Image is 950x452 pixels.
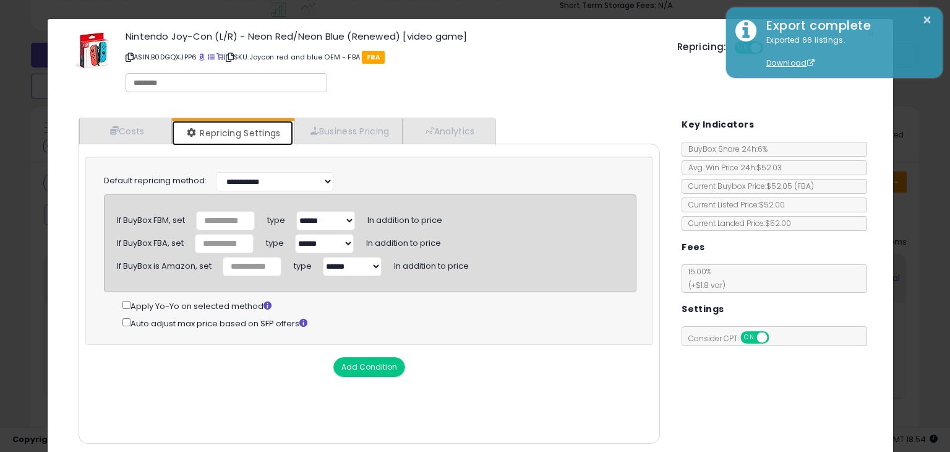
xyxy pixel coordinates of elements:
[768,332,787,343] span: OFF
[367,210,442,226] span: In addition to price
[682,218,791,228] span: Current Landed Price: $52.00
[117,233,184,250] div: If BuyBox FBA, set
[333,357,405,377] button: Add Condition
[394,256,469,272] span: In addition to price
[122,298,636,313] div: Apply Yo-Yo on selected method
[172,121,293,146] a: Repricing Settings
[104,175,207,187] label: Default repricing method:
[677,42,727,52] h5: Repricing:
[922,12,932,28] button: ×
[199,52,205,62] a: BuyBox page
[742,332,757,343] span: ON
[682,144,768,154] span: BuyBox Share 24h: 6%
[366,233,441,249] span: In addition to price
[266,233,284,249] span: type
[682,266,725,290] span: 15.00 %
[766,58,815,68] a: Download
[79,118,172,144] a: Costs
[362,51,385,64] span: FBA
[267,210,285,226] span: type
[682,162,782,173] span: Avg. Win Price 24h: $52.03
[126,47,659,67] p: ASIN: B0DGQXJPP6 | SKU: Joycon red and blue OEM - FBA
[682,117,754,133] h5: Key Indicators
[403,118,494,144] a: Analytics
[294,256,312,272] span: type
[126,32,659,41] h3: Nintendo Joy-Con (L/R) - Neon Red/Neon Blue (Renewed) [video game]
[682,240,705,255] h5: Fees
[757,35,933,69] div: Exported 66 listings.
[682,280,725,290] span: (+$1.8 var)
[682,199,785,210] span: Current Listed Price: $52.00
[682,333,785,344] span: Consider CPT:
[117,256,212,272] div: If BuyBox is Amazon, set
[757,17,933,35] div: Export complete
[122,316,636,330] div: Auto adjust max price based on SFP offers
[75,32,113,69] img: 51c7DAPj3IL._SL60_.jpg
[682,302,724,317] h5: Settings
[294,118,403,144] a: Business Pricing
[216,52,223,62] a: Your listing only
[766,181,814,191] span: $52.05
[682,181,814,191] span: Current Buybox Price:
[208,52,215,62] a: All offer listings
[794,181,814,191] span: ( FBA )
[117,211,185,227] div: If BuyBox FBM, set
